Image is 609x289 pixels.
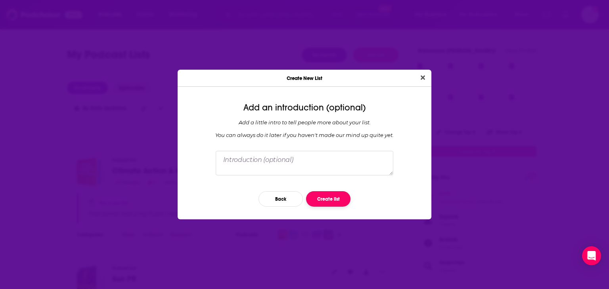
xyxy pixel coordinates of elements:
[417,73,428,83] button: Close
[184,103,425,113] div: Add an introduction (optional)
[178,70,431,87] div: Create New List
[184,119,425,138] div: Add a little intro to tell people more about your list. You can always do it later if you haven '...
[306,191,350,207] button: Create list
[259,191,303,207] button: Back
[582,246,601,265] div: Open Intercom Messenger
